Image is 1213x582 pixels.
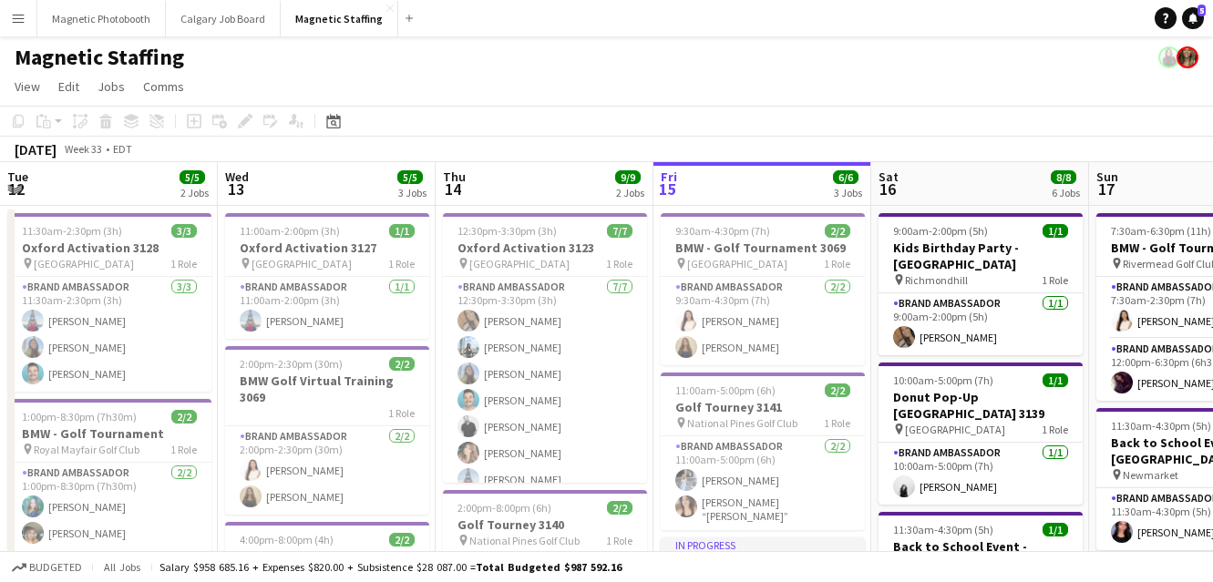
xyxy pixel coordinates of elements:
span: 5 [1198,5,1206,16]
span: Budgeted [29,561,82,574]
span: 16 [876,179,899,199]
span: 1 Role [1042,273,1068,287]
a: 5 [1182,7,1204,29]
span: 14 [440,179,466,199]
span: 7/7 [607,224,632,238]
h3: Donut Pop-Up [GEOGRAPHIC_DATA] 3139 [879,389,1083,422]
span: Edit [58,78,79,95]
h3: Golf Tourney 3141 [661,399,865,415]
span: Comms [143,78,184,95]
span: 12:30pm-3:30pm (3h) [457,224,557,238]
button: Magnetic Staffing [281,1,398,36]
span: 1 Role [824,257,850,271]
app-job-card: 2:00pm-2:30pm (30m)2/2BMW Golf Virtual Training 30691 RoleBrand Ambassador2/22:00pm-2:30pm (30m)[... [225,346,429,515]
span: Newmarket [1123,468,1178,482]
span: 10:00am-5:00pm (7h) [893,373,993,387]
app-job-card: 11:30am-2:30pm (3h)3/3Oxford Activation 3128 [GEOGRAPHIC_DATA]1 RoleBrand Ambassador3/311:30am-2:... [7,213,211,392]
div: 2 Jobs [616,186,644,199]
span: 2/2 [825,224,850,238]
span: [GEOGRAPHIC_DATA] [34,257,134,271]
app-card-role: Brand Ambassador3/311:30am-2:30pm (3h)[PERSON_NAME][PERSON_NAME][PERSON_NAME] [7,277,211,392]
span: 11:30am-2:30pm (3h) [22,224,122,238]
span: 2/2 [389,533,415,546]
span: 2/2 [171,410,197,424]
span: Sun [1096,168,1118,185]
span: 11:30am-4:30pm (5h) [1111,419,1211,433]
div: 2 Jobs [180,186,209,199]
a: View [7,75,47,98]
button: Magnetic Photobooth [37,1,166,36]
app-card-role: Brand Ambassador2/211:00am-5:00pm (6h)[PERSON_NAME][PERSON_NAME] “[PERSON_NAME]” [PERSON_NAME] [661,436,865,530]
span: Royal Mayfair Golf Club [34,443,139,456]
span: National Pines Golf Club [687,416,797,430]
span: 8/8 [1051,170,1076,184]
span: Week 33 [60,142,106,156]
h3: Oxford Activation 3127 [225,240,429,256]
span: 1 Role [606,257,632,271]
span: 11:30am-4:30pm (5h) [893,523,993,536]
app-user-avatar: Bianca Fantauzzi [1177,46,1198,68]
span: 4:00pm-8:00pm (4h) [240,533,334,546]
span: All jobs [100,560,144,574]
div: In progress [661,537,865,552]
h3: BMW - Golf Tournament 3069 [661,240,865,256]
app-card-role: Brand Ambassador1/111:00am-2:00pm (3h)[PERSON_NAME] [225,277,429,339]
span: 7:30am-6:30pm (11h) [1111,224,1211,238]
div: EDT [113,142,132,156]
div: Salary $958 685.16 + Expenses $820.00 + Subsistence $28 087.00 = [159,560,622,574]
span: 9/9 [615,170,641,184]
app-job-card: 10:00am-5:00pm (7h)1/1Donut Pop-Up [GEOGRAPHIC_DATA] 3139 [GEOGRAPHIC_DATA]1 RoleBrand Ambassador... [879,362,1083,505]
h3: Oxford Activation 3123 [443,240,647,256]
span: 9:30am-4:30pm (7h) [675,224,770,238]
span: 2:00pm-2:30pm (30m) [240,357,343,371]
app-card-role: Brand Ambassador7/712:30pm-3:30pm (3h)[PERSON_NAME][PERSON_NAME][PERSON_NAME][PERSON_NAME][PERSON... [443,277,647,497]
app-job-card: 9:00am-2:00pm (5h)1/1Kids Birthday Party - [GEOGRAPHIC_DATA] Richmondhill1 RoleBrand Ambassador1/... [879,213,1083,355]
span: 1 Role [388,406,415,420]
app-job-card: 12:30pm-3:30pm (3h)7/7Oxford Activation 3123 [GEOGRAPHIC_DATA]1 RoleBrand Ambassador7/712:30pm-3:... [443,213,647,483]
div: 3 Jobs [834,186,862,199]
h1: Magnetic Staffing [15,44,184,71]
app-user-avatar: Maria Lopes [1158,46,1180,68]
app-card-role: Brand Ambassador2/21:00pm-8:30pm (7h30m)[PERSON_NAME][PERSON_NAME] [7,463,211,551]
h3: Kids Birthday Party - [GEOGRAPHIC_DATA] [879,240,1083,272]
span: [GEOGRAPHIC_DATA] [252,257,352,271]
span: 1 Role [606,534,632,547]
app-card-role: Brand Ambassador2/22:00pm-2:30pm (30m)[PERSON_NAME][PERSON_NAME] [225,426,429,515]
span: Tue [7,168,28,185]
span: [GEOGRAPHIC_DATA] [469,257,570,271]
app-card-role: Brand Ambassador1/19:00am-2:00pm (5h)[PERSON_NAME] [879,293,1083,355]
app-job-card: 11:00am-5:00pm (6h)2/2Golf Tourney 3141 National Pines Golf Club1 RoleBrand Ambassador2/211:00am-... [661,373,865,530]
span: 3/3 [171,224,197,238]
span: 15 [658,179,677,199]
app-card-role: Brand Ambassador1/110:00am-5:00pm (7h)[PERSON_NAME] [879,443,1083,505]
span: Fri [661,168,677,185]
span: 1 Role [824,416,850,430]
h3: Oxford Activation 3128 [7,240,211,256]
span: 1 Role [1042,423,1068,436]
span: View [15,78,40,95]
app-job-card: 1:00pm-8:30pm (7h30m)2/2BMW - Golf Tournament Royal Mayfair Golf Club1 RoleBrand Ambassador2/21:0... [7,399,211,551]
span: Jobs [98,78,125,95]
span: 2/2 [607,501,632,515]
a: Edit [51,75,87,98]
div: 6 Jobs [1052,186,1080,199]
a: Jobs [90,75,132,98]
span: 1 Role [388,257,415,271]
h3: BMW Golf Virtual Training 3069 [225,373,429,405]
span: Sat [879,168,899,185]
div: 3 Jobs [398,186,427,199]
a: Comms [136,75,191,98]
h3: Golf Tourney 3140 [443,516,647,533]
span: 1/1 [389,224,415,238]
span: 11:00am-2:00pm (3h) [240,224,340,238]
span: 17 [1094,179,1118,199]
span: 2:00pm-8:00pm (6h) [457,501,551,515]
button: Budgeted [9,557,85,577]
app-job-card: 11:00am-2:00pm (3h)1/1Oxford Activation 3127 [GEOGRAPHIC_DATA]1 RoleBrand Ambassador1/111:00am-2:... [225,213,429,339]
